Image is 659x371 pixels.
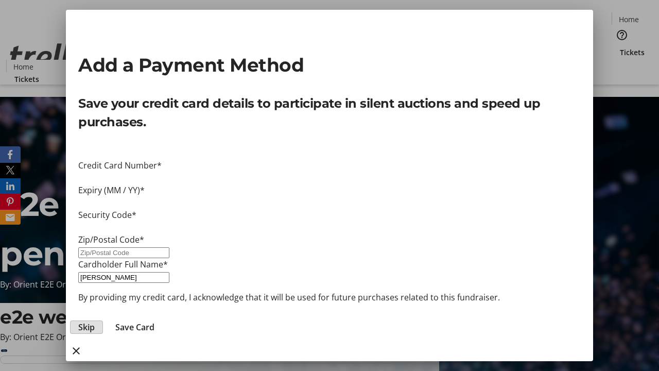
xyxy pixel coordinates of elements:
[78,94,581,131] p: Save your credit card details to participate in silent auctions and speed up purchases.
[78,196,581,209] iframe: Secure expiration date input frame
[78,209,136,221] label: Security Code*
[115,321,154,333] span: Save Card
[78,259,168,270] label: Cardholder Full Name*
[78,247,169,258] input: Zip/Postal Code
[78,184,145,196] label: Expiry (MM / YY)*
[78,172,581,184] iframe: Secure card number input frame
[78,160,162,171] label: Credit Card Number*
[66,341,86,361] button: close
[78,291,581,303] p: By providing my credit card, I acknowledge that it will be used for future purchases related to t...
[78,234,144,245] label: Zip/Postal Code*
[78,221,581,233] iframe: Secure CVC input frame
[78,272,169,283] input: Card Holder Name
[78,51,581,79] h2: Add a Payment Method
[70,321,103,334] button: Skip
[107,321,163,333] button: Save Card
[78,321,95,333] span: Skip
